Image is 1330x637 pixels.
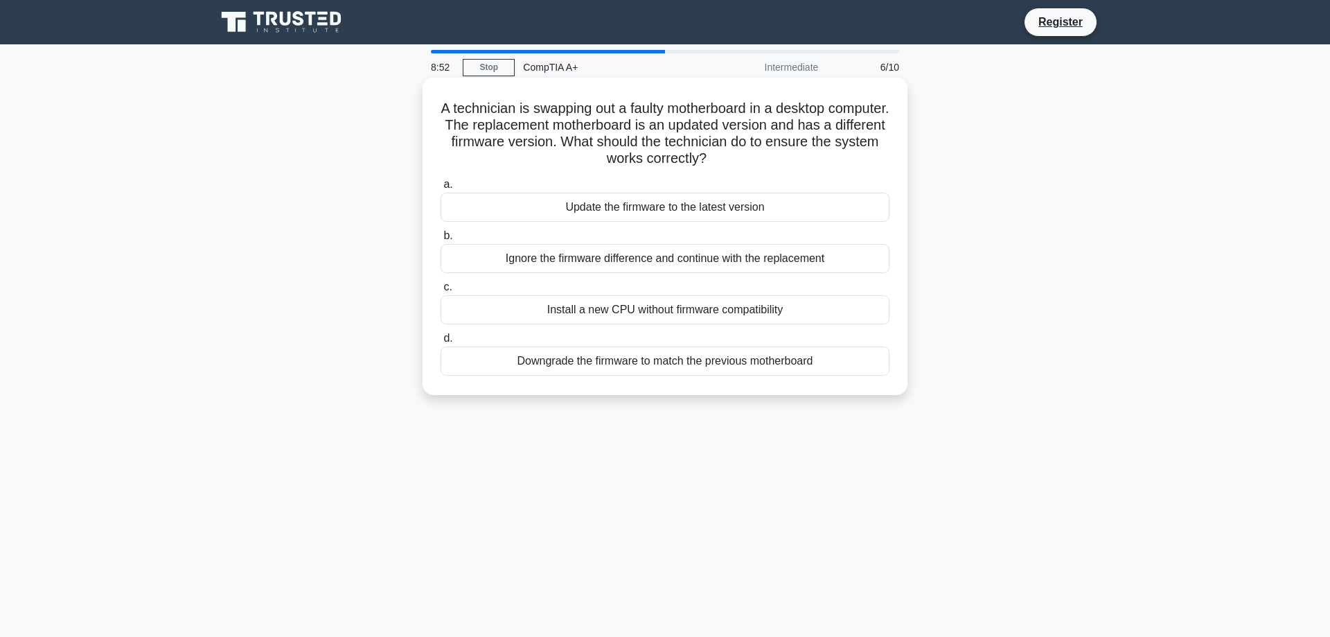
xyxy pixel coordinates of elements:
h5: A technician is swapping out a faulty motherboard in a desktop computer. The replacement motherbo... [439,100,891,168]
div: 8:52 [423,53,463,81]
div: CompTIA A+ [515,53,705,81]
span: a. [443,178,452,190]
span: b. [443,229,452,241]
div: Intermediate [705,53,826,81]
div: Ignore the firmware difference and continue with the replacement [441,244,889,273]
span: c. [443,281,452,293]
a: Stop [463,59,515,76]
a: Register [1030,13,1091,30]
div: Update the firmware to the latest version [441,193,889,222]
div: 6/10 [826,53,907,81]
div: Install a new CPU without firmware compatibility [441,295,889,324]
span: d. [443,332,452,344]
div: Downgrade the firmware to match the previous motherboard [441,347,889,376]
